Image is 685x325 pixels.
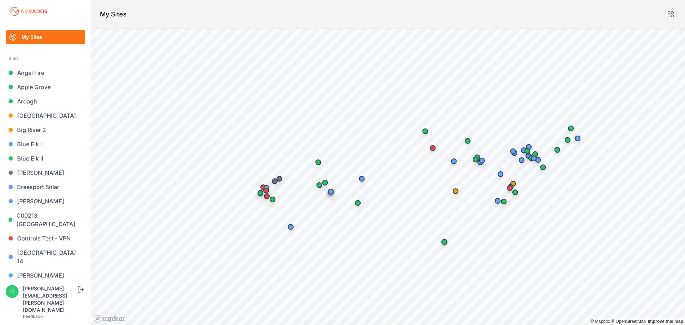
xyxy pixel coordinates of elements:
a: [PERSON_NAME] [6,166,85,180]
div: Map marker [311,155,325,169]
div: Map marker [475,153,489,168]
a: [PERSON_NAME] [6,194,85,208]
a: [GEOGRAPHIC_DATA] [6,108,85,123]
div: Map marker [536,160,550,174]
div: Map marker [506,177,520,191]
div: Map marker [256,180,270,194]
a: Ardagh [6,94,85,108]
div: Map marker [418,124,432,138]
h1: My Sites [100,9,127,19]
div: Map marker [312,178,326,192]
a: Blue Elk II [6,151,85,166]
div: Map marker [517,143,531,157]
div: Map marker [497,194,511,209]
img: ethan.harte@nevados.solar [6,285,19,298]
div: Map marker [253,186,268,200]
div: Map marker [550,143,564,157]
div: Map marker [503,181,517,195]
div: Map marker [437,235,451,249]
div: Sites [9,54,82,63]
a: Controls Test - VPN [6,231,85,245]
div: Map marker [272,172,286,186]
div: Map marker [259,181,274,195]
a: C00213 [GEOGRAPHIC_DATA] [6,208,85,231]
div: Map marker [351,196,365,210]
div: Map marker [355,172,369,186]
div: Map marker [506,144,520,158]
div: Map marker [324,184,338,199]
div: Map marker [560,133,575,147]
div: Map marker [461,134,475,148]
div: Map marker [524,151,538,165]
img: Nevados [9,6,49,17]
div: Map marker [493,167,508,181]
div: Map marker [284,220,298,234]
div: Map marker [448,184,463,198]
a: Mapbox logo [93,315,125,323]
a: [PERSON_NAME] [6,268,85,283]
div: Map marker [470,150,484,164]
div: Map marker [318,176,332,190]
a: [GEOGRAPHIC_DATA] 14 [6,245,85,268]
a: Mapbox [590,319,610,324]
div: [PERSON_NAME][EMAIL_ADDRESS][PERSON_NAME][DOMAIN_NAME] [23,285,76,314]
a: Map feedback [648,319,683,324]
div: Map marker [503,180,518,194]
a: Breesport Solar [6,180,85,194]
div: Map marker [491,194,505,208]
div: Map marker [527,151,541,166]
div: Map marker [268,174,282,188]
div: Map marker [468,152,483,167]
div: Map marker [520,144,534,158]
div: Map marker [564,121,578,136]
a: Big River 2 [6,123,85,137]
a: Apple Grove [6,80,85,94]
div: Map marker [447,154,461,168]
a: My Sites [6,30,85,44]
a: OpenStreetMap [611,319,646,324]
canvas: Map [91,29,685,325]
div: Map marker [426,141,440,155]
div: Map marker [570,131,585,146]
div: Map marker [259,183,273,198]
div: Map marker [522,140,536,154]
div: Map marker [528,147,542,161]
a: Feedback [23,314,43,319]
a: Angel Fire [6,66,85,80]
div: Map marker [514,153,529,167]
a: Blue Elk I [6,137,85,151]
